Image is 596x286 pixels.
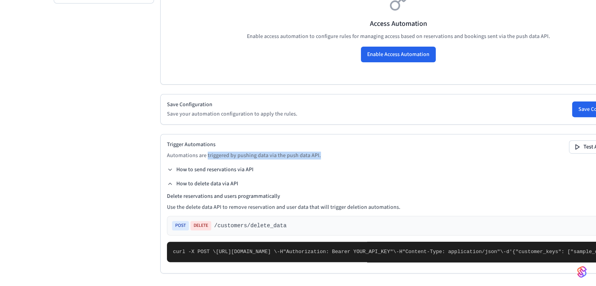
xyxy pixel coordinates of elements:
[214,222,287,230] span: /customers/delete_data
[216,249,277,255] span: [URL][DOMAIN_NAME] \
[167,101,297,109] h2: Save Configuration
[167,152,321,159] p: Automations are triggered by pushing data via the push data API.
[167,110,297,118] p: Save your automation configuration to apply the rules.
[396,249,402,255] span: -H
[283,249,393,255] span: "Authorization: Bearer YOUR_API_KEY"
[167,180,238,188] button: How to delete data via API
[361,47,436,62] button: Enable Access Automation
[577,266,587,278] img: SeamLogoGradient.69752ec5.svg
[167,166,254,174] button: How to send reservations via API
[173,249,216,255] span: curl -X POST \
[167,141,321,148] h2: Trigger Automations
[503,249,509,255] span: -d
[402,249,500,255] span: "Content-Type: application/json"
[393,249,396,255] span: \
[172,221,189,230] span: POST
[509,249,516,255] span: '{
[190,221,211,230] span: DELETE
[277,249,283,255] span: -H
[500,249,503,255] span: \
